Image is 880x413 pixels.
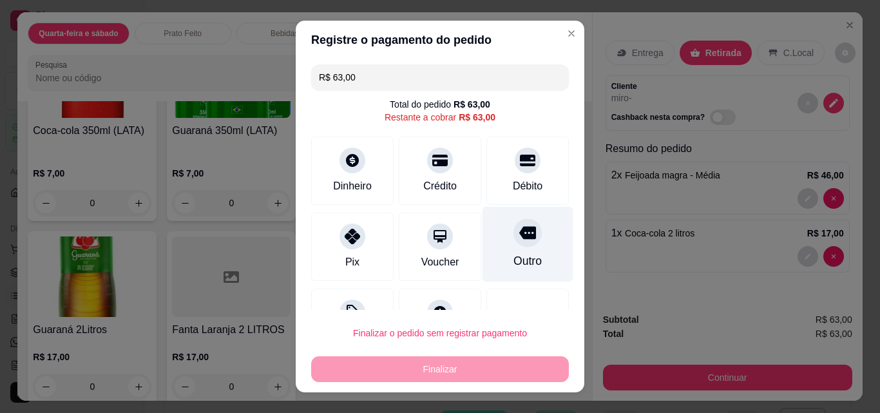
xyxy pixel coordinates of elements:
header: Registre o pagamento do pedido [296,21,584,59]
div: Pix [345,255,359,270]
div: Dinheiro [333,178,372,194]
div: Débito [513,178,542,194]
div: R$ 63,00 [459,111,495,124]
div: Outro [513,253,542,269]
div: Restante a cobrar [385,111,495,124]
div: Crédito [423,178,457,194]
input: Ex.: hambúrguer de cordeiro [319,64,561,90]
button: Finalizar o pedido sem registrar pagamento [311,320,569,346]
div: R$ 63,00 [454,98,490,111]
div: Total do pedido [390,98,490,111]
button: Close [561,23,582,44]
div: Voucher [421,255,459,270]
